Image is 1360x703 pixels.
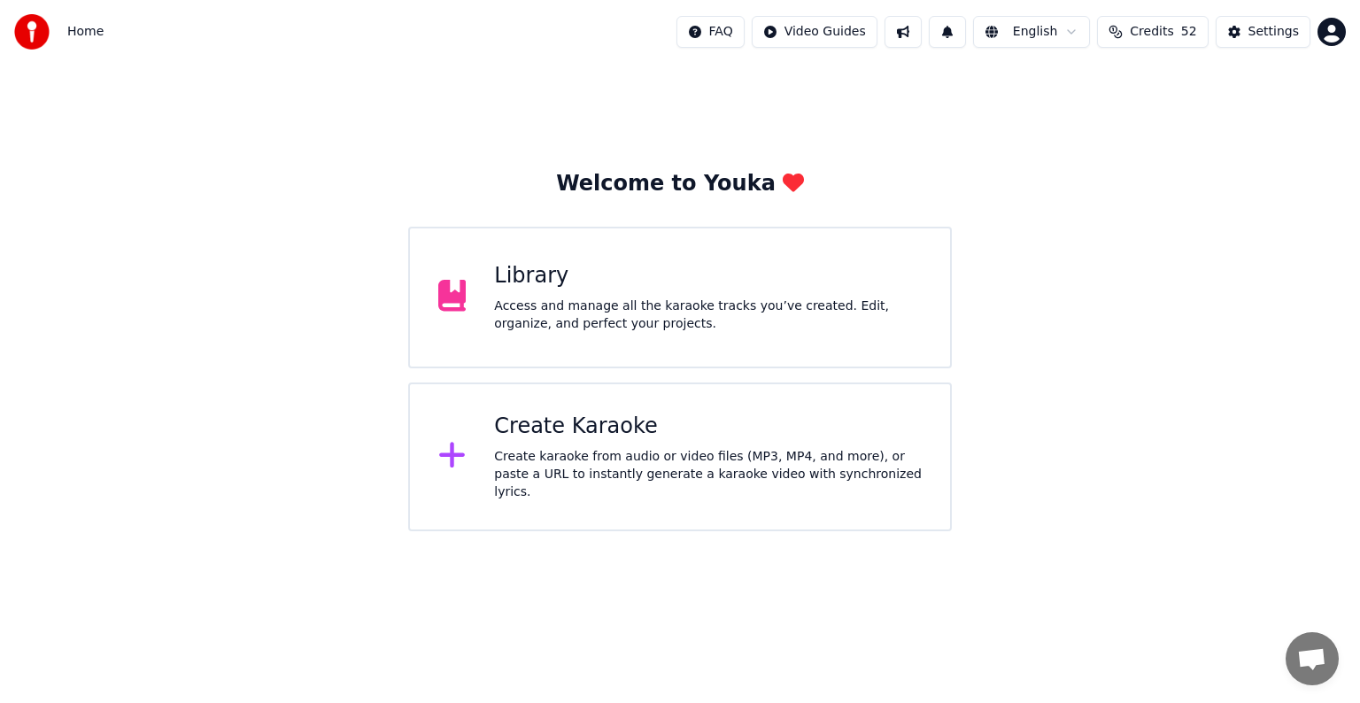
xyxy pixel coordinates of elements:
[1130,23,1173,41] span: Credits
[556,170,804,198] div: Welcome to Youka
[1181,23,1197,41] span: 52
[1248,23,1299,41] div: Settings
[1097,16,1208,48] button: Credits52
[494,413,922,441] div: Create Karaoke
[752,16,877,48] button: Video Guides
[1286,632,1339,685] div: Open chat
[494,262,922,290] div: Library
[494,297,922,333] div: Access and manage all the karaoke tracks you’ve created. Edit, organize, and perfect your projects.
[494,448,922,501] div: Create karaoke from audio or video files (MP3, MP4, and more), or paste a URL to instantly genera...
[676,16,745,48] button: FAQ
[67,23,104,41] span: Home
[1216,16,1310,48] button: Settings
[14,14,50,50] img: youka
[67,23,104,41] nav: breadcrumb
